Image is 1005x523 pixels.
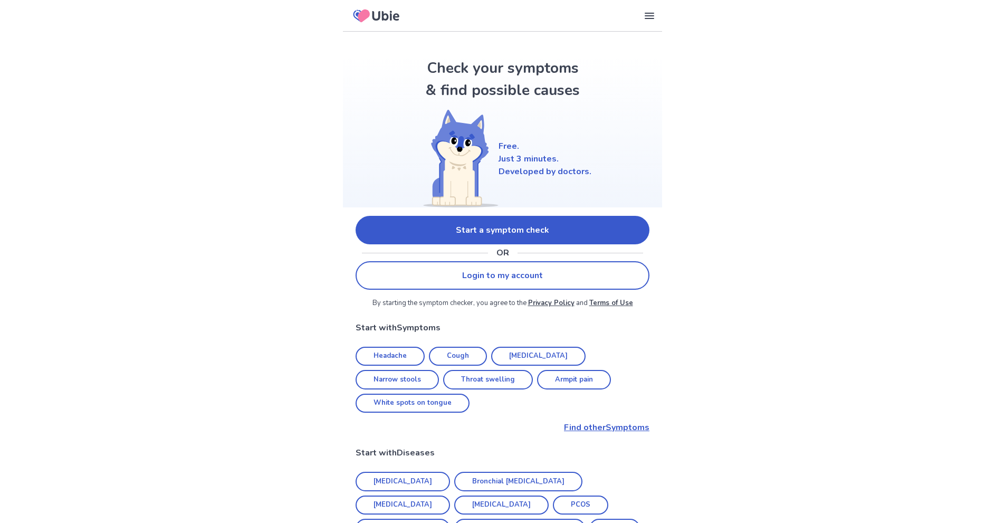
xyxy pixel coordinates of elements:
a: Login to my account [356,261,649,290]
a: Cough [429,347,487,366]
a: Headache [356,347,425,366]
a: PCOS [553,496,608,515]
h1: Check your symptoms & find possible causes [424,57,582,101]
a: Privacy Policy [528,298,575,308]
img: Shiba (Welcome) [414,110,499,207]
p: Find other Symptoms [356,421,649,434]
a: Start a symptom check [356,216,649,244]
a: Bronchial [MEDICAL_DATA] [454,472,582,491]
a: Narrow stools [356,370,439,389]
p: Developed by doctors. [499,165,591,178]
p: By starting the symptom checker, you agree to the and [356,298,649,309]
a: [MEDICAL_DATA] [356,496,450,515]
a: Armpit pain [537,370,611,389]
a: [MEDICAL_DATA] [454,496,549,515]
a: [MEDICAL_DATA] [491,347,586,366]
a: [MEDICAL_DATA] [356,472,450,491]
a: Throat swelling [443,370,533,389]
a: Find otherSymptoms [356,421,649,434]
p: Start with Diseases [356,446,649,459]
a: Terms of Use [589,298,633,308]
a: White spots on tongue [356,394,470,413]
p: Start with Symptoms [356,321,649,334]
p: Free. [499,140,591,153]
p: Just 3 minutes. [499,153,591,165]
p: OR [496,246,509,259]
